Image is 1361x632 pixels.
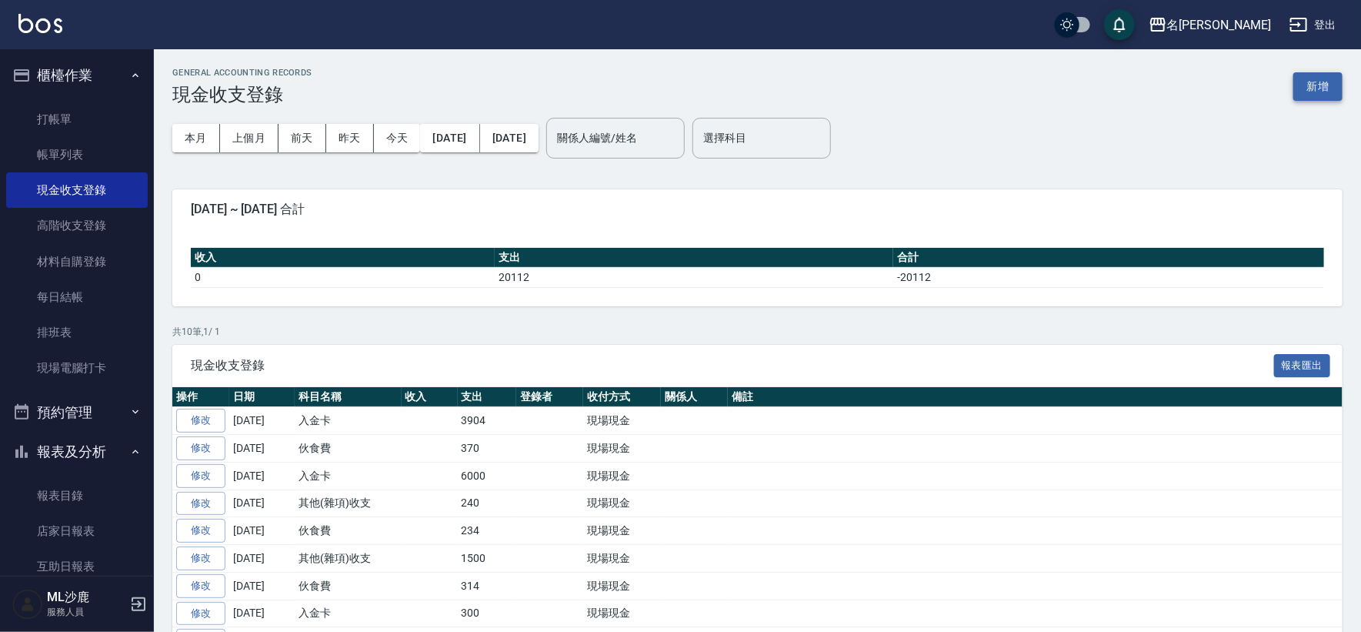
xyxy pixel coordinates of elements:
td: [DATE] [229,407,295,435]
img: Logo [18,14,62,33]
a: 互助日報表 [6,549,148,584]
a: 修改 [176,436,225,460]
th: 登錄者 [516,387,583,407]
td: 現場現金 [583,545,661,573]
th: 關係人 [661,387,728,407]
td: 伙食費 [295,517,402,545]
img: Person [12,589,43,620]
a: 打帳單 [6,102,148,137]
th: 支出 [495,248,894,268]
a: 店家日報表 [6,513,148,549]
a: 現場電腦打卡 [6,350,148,386]
th: 科目名稱 [295,387,402,407]
th: 收付方式 [583,387,661,407]
h3: 現金收支登錄 [172,84,312,105]
a: 新增 [1293,79,1343,93]
span: 現金收支登錄 [191,358,1274,373]
a: 報表匯出 [1274,357,1331,372]
td: 伙食費 [295,435,402,463]
a: 修改 [176,519,225,543]
a: 修改 [176,602,225,626]
td: 314 [458,572,517,600]
td: 現場現金 [583,600,661,627]
a: 高階收支登錄 [6,208,148,243]
button: 昨天 [326,124,374,152]
td: 入金卡 [295,407,402,435]
td: 現場現金 [583,572,661,600]
div: 名[PERSON_NAME] [1167,15,1271,35]
button: save [1104,9,1135,40]
button: 登出 [1283,11,1343,39]
th: 收入 [402,387,458,407]
td: 0 [191,267,495,287]
td: 現場現金 [583,462,661,490]
a: 修改 [176,409,225,433]
th: 日期 [229,387,295,407]
th: 操作 [172,387,229,407]
td: [DATE] [229,545,295,573]
button: 新增 [1293,72,1343,101]
a: 材料自購登錄 [6,244,148,279]
td: 伙食費 [295,572,402,600]
a: 修改 [176,492,225,516]
p: 共 10 筆, 1 / 1 [172,325,1343,339]
button: 報表匯出 [1274,354,1331,378]
td: 240 [458,490,517,517]
td: [DATE] [229,435,295,463]
span: [DATE] ~ [DATE] 合計 [191,202,1324,217]
a: 修改 [176,547,225,570]
p: 服務人員 [47,605,125,619]
button: 櫃檯作業 [6,55,148,95]
th: 備註 [728,387,1343,407]
td: 現場現金 [583,435,661,463]
td: 入金卡 [295,462,402,490]
td: 3904 [458,407,517,435]
button: 報表及分析 [6,432,148,472]
a: 每日結帳 [6,279,148,315]
button: 今天 [374,124,421,152]
td: [DATE] [229,517,295,545]
th: 支出 [458,387,517,407]
td: 234 [458,517,517,545]
td: 6000 [458,462,517,490]
td: -20112 [893,267,1324,287]
button: [DATE] [480,124,539,152]
a: 報表目錄 [6,478,148,513]
td: 現場現金 [583,407,661,435]
td: 入金卡 [295,600,402,627]
a: 排班表 [6,315,148,350]
th: 合計 [893,248,1324,268]
td: 現場現金 [583,490,661,517]
a: 帳單列表 [6,137,148,172]
td: 1500 [458,545,517,573]
h2: GENERAL ACCOUNTING RECORDS [172,68,312,78]
a: 現金收支登錄 [6,172,148,208]
button: [DATE] [420,124,479,152]
td: [DATE] [229,462,295,490]
button: 上個月 [220,124,279,152]
h5: ML沙鹿 [47,590,125,605]
td: 其他(雜項)收支 [295,490,402,517]
td: [DATE] [229,572,295,600]
button: 本月 [172,124,220,152]
td: 現場現金 [583,517,661,545]
td: [DATE] [229,490,295,517]
td: 300 [458,600,517,627]
a: 修改 [176,574,225,598]
td: 其他(雜項)收支 [295,545,402,573]
a: 修改 [176,464,225,488]
button: 名[PERSON_NAME] [1143,9,1277,41]
button: 前天 [279,124,326,152]
th: 收入 [191,248,495,268]
td: 370 [458,435,517,463]
button: 預約管理 [6,393,148,433]
td: 20112 [495,267,894,287]
td: [DATE] [229,600,295,627]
